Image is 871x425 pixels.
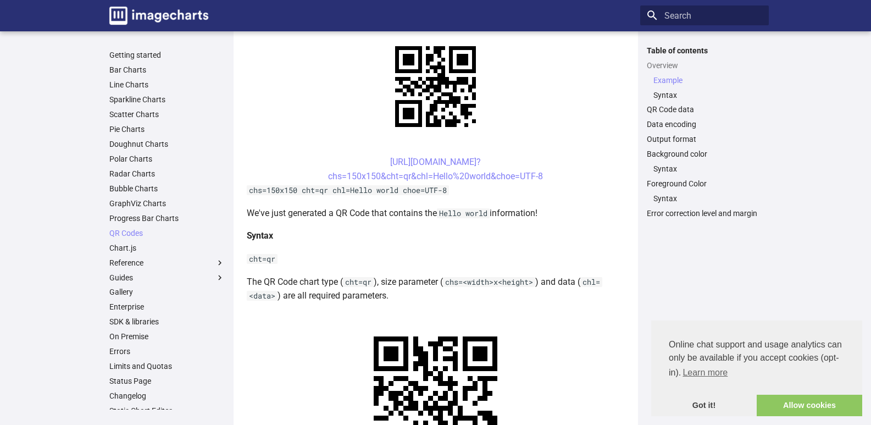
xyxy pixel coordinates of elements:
[109,7,208,25] img: logo
[109,406,225,416] a: Static Chart Editor
[651,321,862,416] div: cookieconsent
[247,206,625,220] p: We've just generated a QR Code that contains the information!
[343,277,374,287] code: cht=qr
[105,2,213,29] a: Image-Charts documentation
[247,275,625,303] p: The QR Code chart type ( ), size parameter ( ) and data ( ) are all required parameters.
[647,105,762,115] a: QR Code data
[109,80,225,90] a: Line Charts
[647,194,762,203] nav: Foreground Color
[109,110,225,120] a: Scatter Charts
[109,213,225,223] a: Progress Bar Charts
[647,164,762,174] nav: Background color
[647,75,762,100] nav: Overview
[109,198,225,208] a: GraphViz Charts
[328,157,543,181] a: [URL][DOMAIN_NAME]?chs=150x150&cht=qr&chl=Hello%20world&choe=UTF-8
[109,154,225,164] a: Polar Charts
[109,228,225,238] a: QR Codes
[109,332,225,342] a: On Premise
[653,75,762,85] a: Example
[109,347,225,357] a: Errors
[640,46,769,219] nav: Table of contents
[437,208,490,218] code: Hello world
[109,273,225,283] label: Guides
[651,395,757,417] a: dismiss cookie message
[109,391,225,401] a: Changelog
[109,125,225,135] a: Pie Charts
[653,164,762,174] a: Syntax
[647,208,762,218] a: Error correction level and margin
[109,317,225,327] a: SDK & libraries
[647,60,762,70] a: Overview
[647,135,762,145] a: Output format
[669,338,845,381] span: Online chat support and usage analytics can only be available if you accept cookies (opt-in).
[443,277,535,287] code: chs=<width>x<height>
[653,194,762,203] a: Syntax
[109,51,225,60] a: Getting started
[647,179,762,189] a: Foreground Color
[247,254,278,264] code: cht=qr
[757,395,862,417] a: allow cookies
[247,185,449,195] code: chs=150x150 cht=qr chl=Hello world choe=UTF-8
[109,288,225,297] a: Gallery
[109,243,225,253] a: Chart.js
[109,65,225,75] a: Bar Charts
[109,95,225,105] a: Sparkline Charts
[653,90,762,100] a: Syntax
[109,362,225,372] a: Limits and Quotas
[109,184,225,194] a: Bubble Charts
[109,139,225,149] a: Doughnut Charts
[681,365,729,381] a: learn more about cookies
[640,46,769,56] label: Table of contents
[109,376,225,386] a: Status Page
[109,169,225,179] a: Radar Charts
[376,27,495,146] img: chart
[109,302,225,312] a: Enterprise
[640,5,769,25] input: Search
[109,258,225,268] label: Reference
[247,229,625,243] h4: Syntax
[647,120,762,130] a: Data encoding
[647,150,762,159] a: Background color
